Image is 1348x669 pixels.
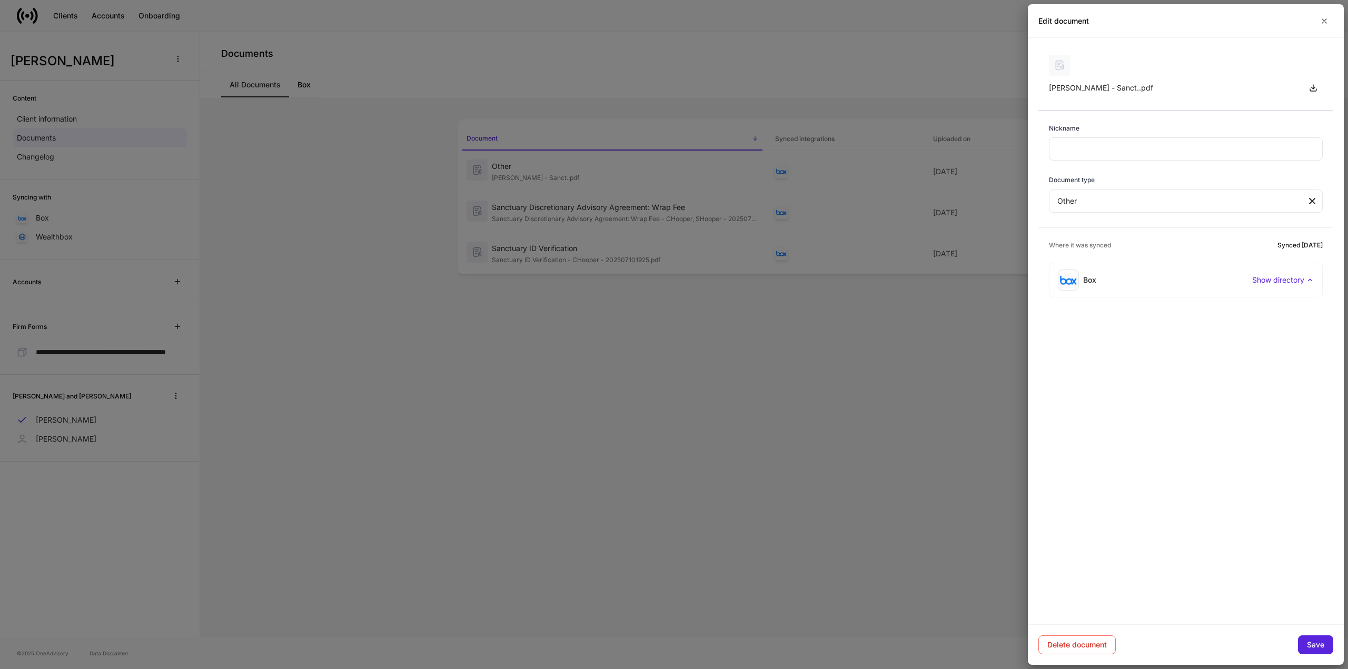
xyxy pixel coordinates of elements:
div: BoxShow directory [1049,263,1322,297]
div: Save [1307,641,1324,648]
div: Box [1083,275,1096,285]
div: Delete document [1047,641,1107,648]
img: svg%3e [1049,55,1070,76]
h6: Document type [1049,175,1095,185]
h6: Where it was synced [1049,240,1111,250]
div: [PERSON_NAME] - Sanct..pdf [1049,83,1295,93]
img: oYqM9ojoZLfzCHUefNbBcWHcyDPbQKagtYciMC8pFl3iZXy3dU33Uwy+706y+0q2uJ1ghNQf2OIHrSh50tUd9HaB5oMc62p0G... [1060,275,1077,285]
button: Save [1298,635,1333,654]
p: Show directory [1252,275,1304,285]
h6: Nickname [1049,123,1079,133]
h6: Synced [DATE] [1277,240,1323,250]
div: Other [1049,189,1306,213]
h2: Edit document [1038,16,1089,26]
button: Delete document [1038,635,1116,654]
